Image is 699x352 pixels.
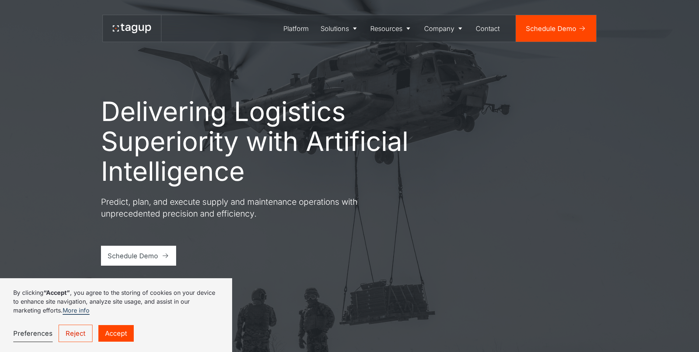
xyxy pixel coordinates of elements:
[424,24,454,34] div: Company
[315,15,365,42] a: Solutions
[526,24,576,34] div: Schedule Demo
[470,15,506,42] a: Contact
[59,325,92,342] a: Reject
[43,289,70,296] strong: “Accept”
[13,325,53,342] a: Preferences
[321,24,349,34] div: Solutions
[101,96,410,186] h1: Delivering Logistics Superiority with Artificial Intelligence
[63,307,90,315] a: More info
[101,196,366,219] p: Predict, plan, and execute supply and maintenance operations with unprecedented precision and eff...
[365,15,419,42] a: Resources
[476,24,500,34] div: Contact
[101,246,177,266] a: Schedule Demo
[283,24,309,34] div: Platform
[516,15,596,42] a: Schedule Demo
[278,15,315,42] a: Platform
[98,325,134,342] a: Accept
[370,24,402,34] div: Resources
[418,15,470,42] a: Company
[13,288,219,315] p: By clicking , you agree to the storing of cookies on your device to enhance site navigation, anal...
[108,251,158,261] div: Schedule Demo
